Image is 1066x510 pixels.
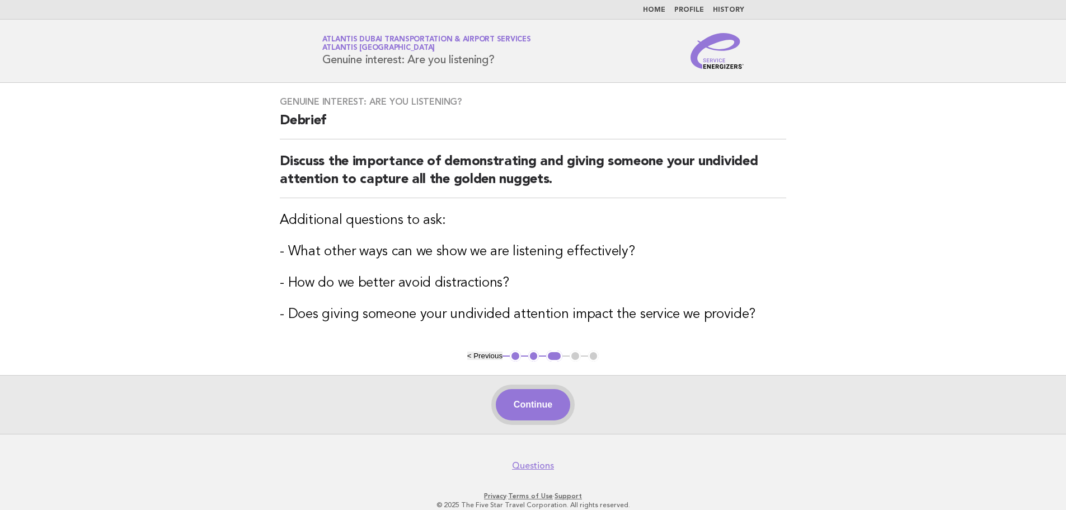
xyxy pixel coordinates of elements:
[643,7,665,13] a: Home
[510,350,521,362] button: 1
[713,7,744,13] a: History
[484,492,506,500] a: Privacy
[280,306,786,324] h3: - Does giving someone your undivided attention impact the service we provide?
[280,96,786,107] h3: Genuine interest: Are you listening?
[280,212,786,230] h3: Additional questions to ask:
[496,389,570,420] button: Continue
[191,500,876,509] p: © 2025 The Five Star Travel Corporation. All rights reserved.
[280,274,786,292] h3: - How do we better avoid distractions?
[280,153,786,198] h2: Discuss the importance of demonstrating and giving someone your undivided attention to capture al...
[555,492,582,500] a: Support
[322,36,531,65] h1: Genuine interest: Are you listening?
[280,243,786,261] h3: - What other ways can we show we are listening effectively?
[322,45,435,52] span: Atlantis [GEOGRAPHIC_DATA]
[674,7,704,13] a: Profile
[191,492,876,500] p: · ·
[467,352,503,360] button: < Previous
[546,350,562,362] button: 3
[322,36,531,52] a: Atlantis Dubai Transportation & Airport ServicesAtlantis [GEOGRAPHIC_DATA]
[528,350,539,362] button: 2
[512,460,554,471] a: Questions
[280,112,786,139] h2: Debrief
[691,33,744,69] img: Service Energizers
[508,492,553,500] a: Terms of Use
